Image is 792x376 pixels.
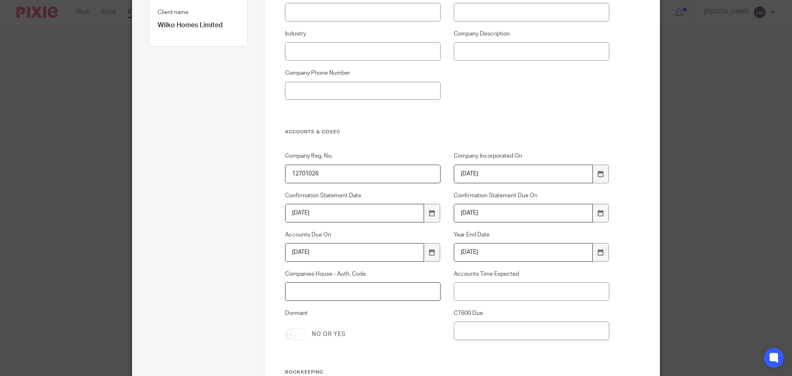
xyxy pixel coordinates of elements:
[285,129,610,135] h3: Accounts & CoSec
[454,231,610,239] label: Year End Date
[285,69,441,77] label: Company Phone Number
[454,30,610,38] label: Company Description
[454,243,593,262] input: YYYY-MM-DD
[454,309,610,317] label: CT600 Due
[454,152,610,160] label: Company Incorporated On
[158,21,239,30] p: Wilko Homes Limited
[285,243,424,262] input: YYYY-MM-DD
[285,30,441,38] label: Industry
[454,165,593,183] input: YYYY-MM-DD
[285,152,441,160] label: Company Reg. No.
[312,330,346,338] label: No or yes
[454,204,593,222] input: YYYY-MM-DD
[285,270,441,278] label: Companies House - Auth. Code
[454,270,610,278] label: Accounts Time Expected
[285,369,610,376] h3: Bookkeeping
[158,8,189,17] label: Client name
[285,231,441,239] label: Accounts Due On
[285,192,441,200] label: Confirmation Statement Date
[285,204,424,222] input: YYYY-MM-DD
[285,309,441,322] label: Dormant
[454,192,610,200] label: Confirmation Statement Due On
